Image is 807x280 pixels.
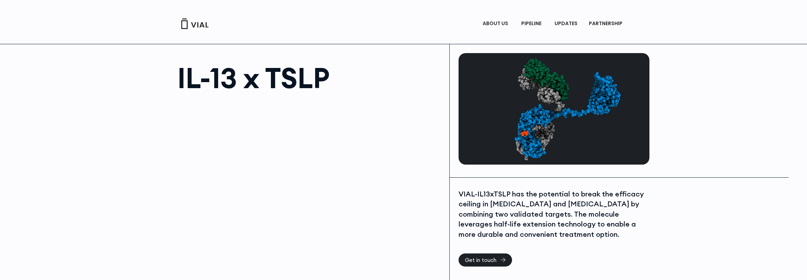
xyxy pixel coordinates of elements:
a: ABOUT USMenu Toggle [477,18,515,30]
a: Get in touch [459,253,512,267]
h1: IL-13 x TSLP [177,64,443,92]
img: Vial Logo [181,18,209,29]
a: UPDATES [549,18,583,30]
a: PARTNERSHIPMenu Toggle [583,18,630,30]
span: Get in touch [465,257,496,263]
a: PIPELINEMenu Toggle [516,18,549,30]
div: VIAL-IL13xTSLP has the potential to break the efficacy ceiling in [MEDICAL_DATA] and [MEDICAL_DAT... [459,189,648,240]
